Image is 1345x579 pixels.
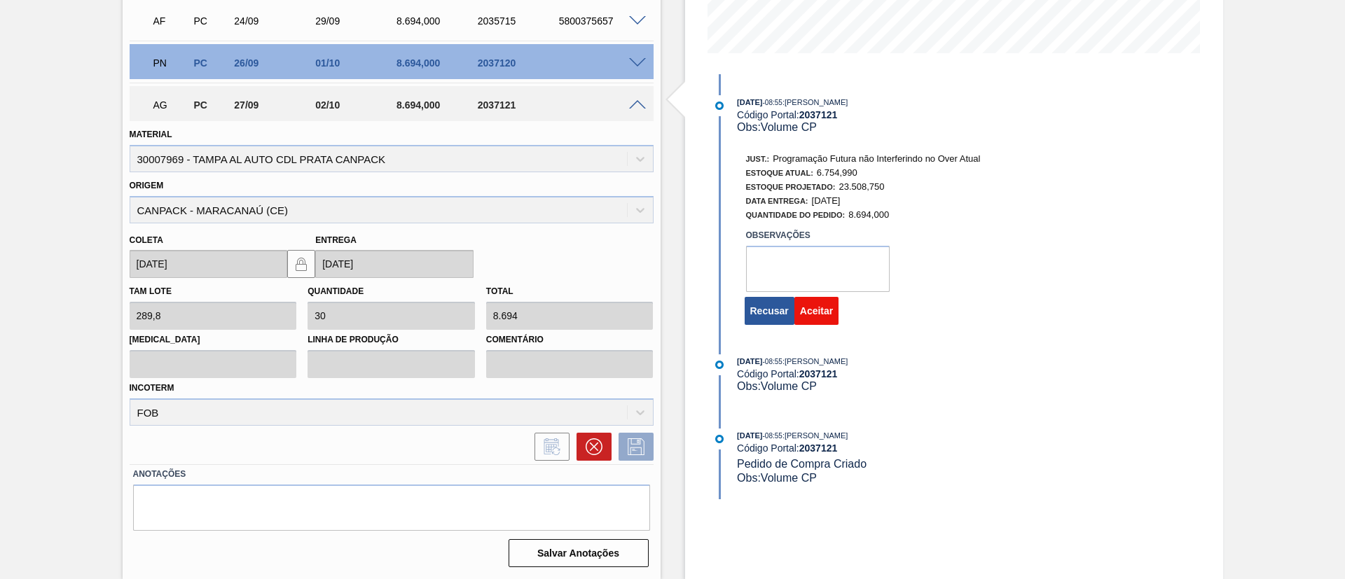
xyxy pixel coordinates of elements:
[737,380,817,392] span: Obs: Volume CP
[556,15,647,27] div: 5800375657
[150,6,192,36] div: Aguardando Faturamento
[190,99,232,111] div: Pedido de Compra
[486,330,654,350] label: Comentário
[133,464,650,484] label: Anotações
[763,432,782,440] span: - 08:55
[746,169,813,177] span: Estoque Atual:
[848,209,889,220] span: 8.694,000
[612,433,654,461] div: Salvar Pedido
[715,361,724,369] img: atual
[230,99,322,111] div: 27/09/2025
[737,431,762,440] span: [DATE]
[737,368,1070,379] div: Código Portal:
[153,57,188,69] p: PN
[527,433,570,461] div: Informar alteração no pedido
[817,167,857,178] span: 6.754,990
[737,98,762,106] span: [DATE]
[130,383,174,393] label: Incoterm
[773,153,980,164] span: Programação Futura não Interferindo no Over Atual
[150,48,192,78] div: Pedido em Negociação
[153,99,188,111] p: AG
[312,15,403,27] div: 29/09/2025
[230,57,322,69] div: 26/09/2025
[308,286,364,296] label: Quantidade
[782,98,848,106] span: : [PERSON_NAME]
[715,435,724,443] img: atual
[746,225,890,246] label: Observações
[737,357,762,365] span: [DATE]
[570,433,612,461] div: Cancelar pedido
[737,109,1070,120] div: Código Portal:
[474,15,565,27] div: 2035715
[190,15,232,27] div: Pedido de Compra
[230,15,322,27] div: 24/09/2025
[474,99,565,111] div: 2037121
[799,442,838,454] strong: 2037121
[763,358,782,365] span: - 08:55
[312,99,403,111] div: 02/10/2025
[509,539,649,567] button: Salvar Anotações
[737,458,867,470] span: Pedido de Compra Criado
[474,57,565,69] div: 2037120
[308,330,475,350] label: Linha de Produção
[737,442,1070,454] div: Código Portal:
[746,183,836,191] span: Estoque Projetado:
[393,57,484,69] div: 8.694,000
[150,90,192,120] div: Aguardando Aprovação do Gestor
[130,286,172,296] label: Tam lote
[315,250,474,278] input: dd/mm/yyyy
[486,286,513,296] label: Total
[737,472,817,484] span: Obs: Volume CP
[737,121,817,133] span: Obs: Volume CP
[130,130,172,139] label: Material
[153,15,188,27] p: AF
[839,181,884,192] span: 23.508,750
[782,357,848,365] span: : [PERSON_NAME]
[312,57,403,69] div: 01/10/2025
[746,155,770,163] span: Just.:
[130,250,288,278] input: dd/mm/yyyy
[315,235,357,245] label: Entrega
[293,256,310,272] img: locked
[393,99,484,111] div: 8.694,000
[799,368,838,379] strong: 2037121
[782,431,848,440] span: : [PERSON_NAME]
[812,195,841,206] span: [DATE]
[130,181,164,190] label: Origem
[287,250,315,278] button: locked
[190,57,232,69] div: Pedido de Compra
[794,297,839,325] button: Aceitar
[763,99,782,106] span: - 08:55
[393,15,484,27] div: 8.694,000
[746,197,808,205] span: Data Entrega:
[715,102,724,110] img: atual
[799,109,838,120] strong: 2037121
[746,211,846,219] span: Quantidade do Pedido:
[130,330,297,350] label: [MEDICAL_DATA]
[130,235,163,245] label: Coleta
[745,297,794,325] button: Recusar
